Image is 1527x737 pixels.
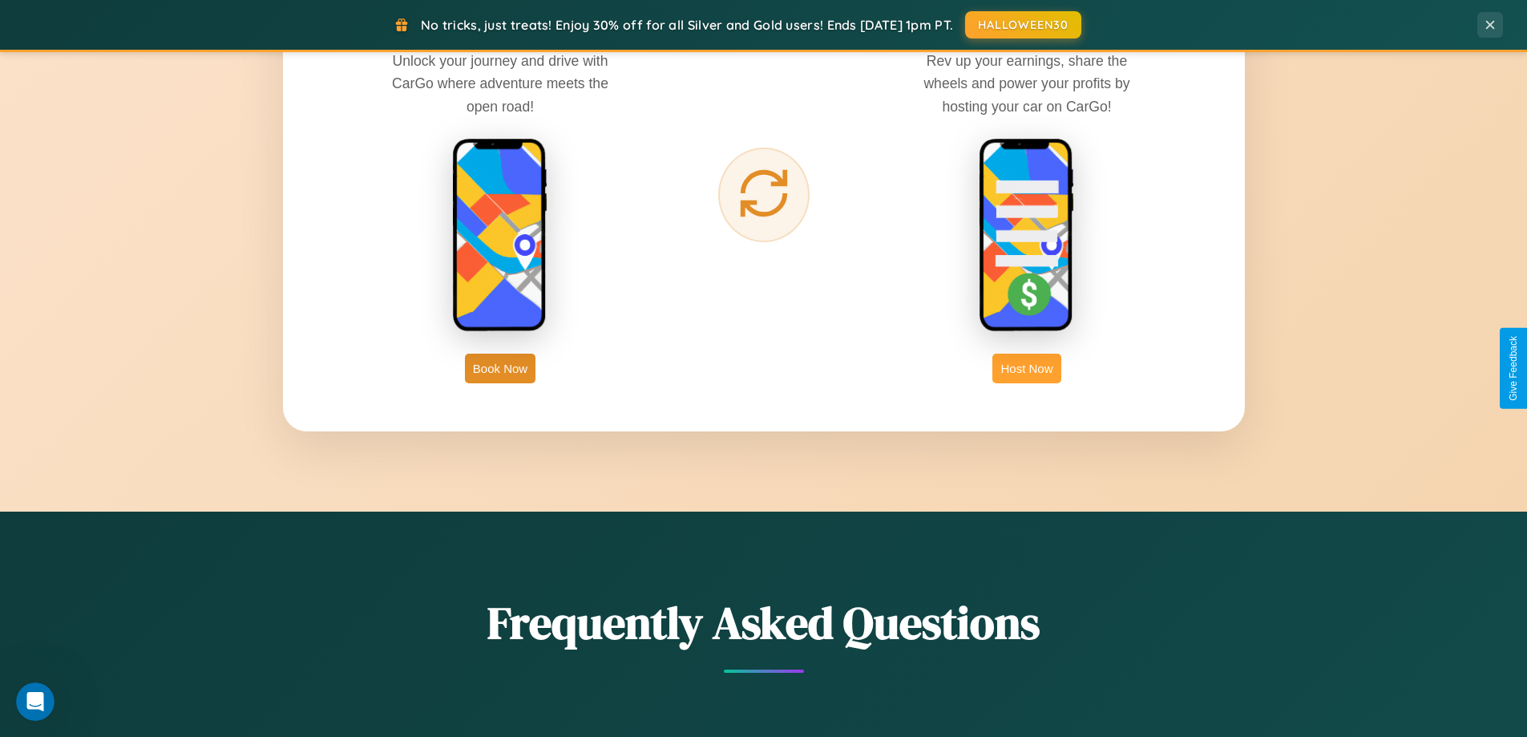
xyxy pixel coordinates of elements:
[979,138,1075,334] img: host phone
[992,354,1060,383] button: Host Now
[421,17,953,33] span: No tricks, just treats! Enjoy 30% off for all Silver and Gold users! Ends [DATE] 1pm PT.
[965,11,1081,38] button: HALLOWEEN30
[465,354,535,383] button: Book Now
[16,682,55,721] iframe: Intercom live chat
[907,50,1147,117] p: Rev up your earnings, share the wheels and power your profits by hosting your car on CarGo!
[380,50,620,117] p: Unlock your journey and drive with CarGo where adventure meets the open road!
[452,138,548,334] img: rent phone
[283,592,1245,654] h2: Frequently Asked Questions
[1508,336,1519,401] div: Give Feedback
